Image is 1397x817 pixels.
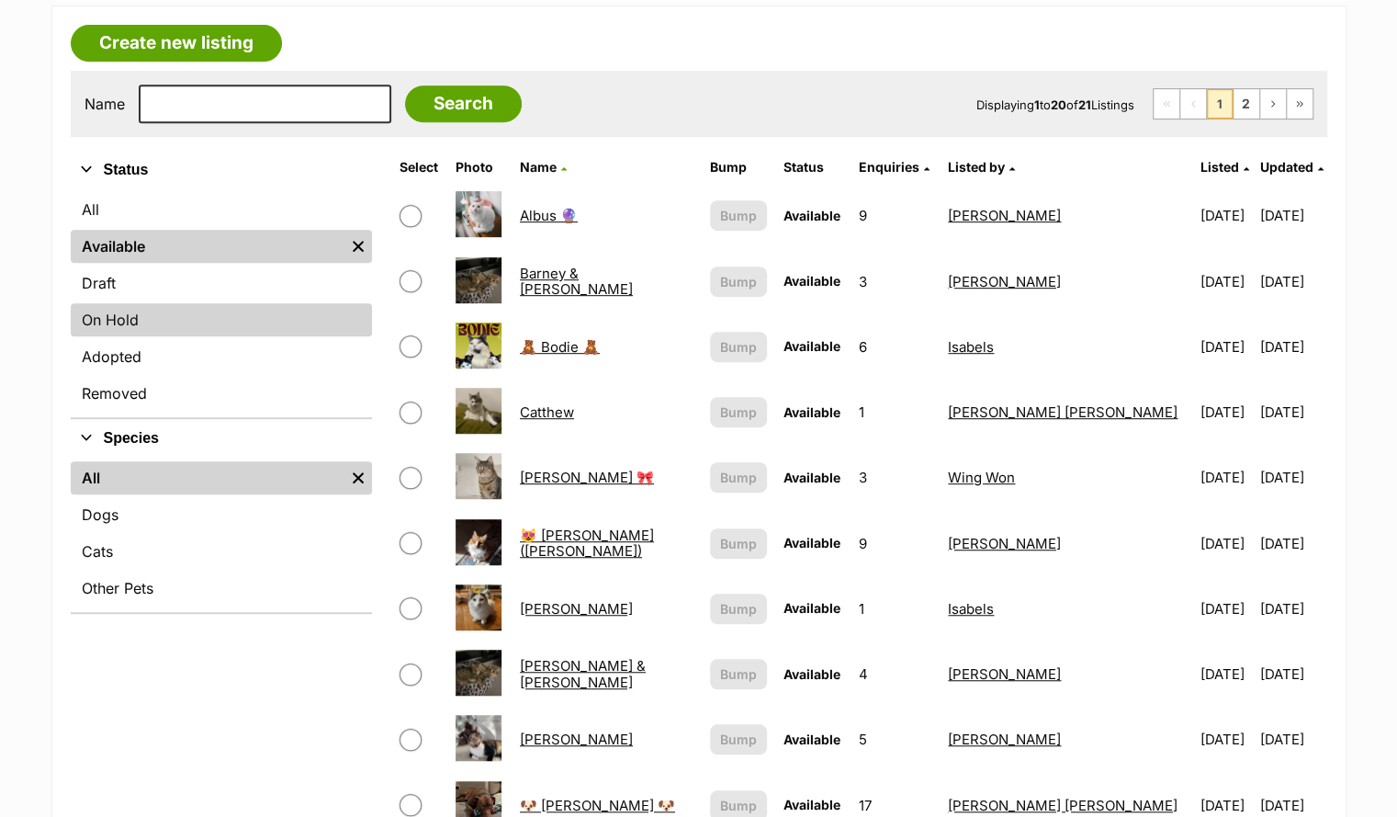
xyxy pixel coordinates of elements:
a: Wing Won [948,469,1015,486]
span: Available [783,470,840,485]
a: Albus 🔮 [520,207,578,224]
button: Bump [710,659,767,689]
td: 3 [851,250,939,313]
th: Select [392,153,446,182]
span: Listed [1200,159,1239,175]
td: 3 [851,446,939,509]
a: Available [71,230,344,263]
button: Status [71,158,372,182]
td: [DATE] [1260,708,1325,771]
td: 6 [851,315,939,379]
a: [PERSON_NAME] [948,273,1061,290]
td: [DATE] [1193,642,1258,706]
a: [PERSON_NAME] & [PERSON_NAME] [520,657,646,690]
a: Next page [1260,89,1286,119]
strong: 20 [1051,97,1066,112]
a: Remove filter [344,230,372,263]
a: Enquiries [859,159,929,175]
a: Removed [71,377,372,410]
a: 🧸 Bodie 🧸 [520,338,600,356]
span: Bump [720,272,757,291]
a: Barney & [PERSON_NAME] [520,265,633,298]
span: Name [520,159,557,175]
a: [PERSON_NAME] [PERSON_NAME] [948,797,1177,814]
td: [DATE] [1193,380,1258,444]
span: Available [783,535,840,550]
span: Bump [720,599,757,618]
td: 9 [851,512,939,575]
td: [DATE] [1260,250,1325,313]
span: Available [783,666,840,682]
td: [DATE] [1260,315,1325,379]
span: Bump [720,468,757,487]
a: [PERSON_NAME] [PERSON_NAME] [948,403,1177,421]
a: Cats [71,535,372,568]
a: 🐶 [PERSON_NAME] 🐶 [520,797,675,814]
td: 5 [851,708,939,771]
span: Available [783,404,840,420]
span: Listed by [948,159,1005,175]
td: 4 [851,642,939,706]
img: 🧸 Bodie 🧸 [456,323,501,369]
a: Adopted [71,340,372,373]
div: Status [71,189,372,417]
a: Isabels [948,600,994,618]
div: Species [71,458,372,612]
button: Bump [710,267,767,297]
td: [DATE] [1193,708,1258,771]
span: Bump [720,206,757,225]
button: Bump [710,528,767,559]
button: Bump [710,724,767,755]
button: Species [71,426,372,450]
td: [DATE] [1260,512,1325,575]
span: Bump [720,796,757,815]
a: All [71,461,344,494]
span: Bump [720,337,757,357]
a: On Hold [71,303,372,336]
nav: Pagination [1153,88,1313,119]
a: All [71,193,372,226]
a: 😻 [PERSON_NAME] ([PERSON_NAME]) [520,527,654,560]
span: Available [783,338,840,354]
td: [DATE] [1193,184,1258,247]
span: Available [783,600,840,616]
span: Available [783,208,840,223]
button: Bump [710,397,767,427]
td: 1 [851,380,939,444]
button: Bump [710,462,767,493]
a: Listed by [948,159,1015,175]
span: Available [783,797,840,812]
span: Available [783,732,840,747]
td: [DATE] [1193,250,1258,313]
span: Bump [720,534,757,553]
a: Remove filter [344,461,372,494]
button: Bump [710,594,767,624]
td: [DATE] [1193,315,1258,379]
a: [PERSON_NAME] 🎀 [520,469,654,486]
span: Displaying to of Listings [976,97,1134,112]
th: Photo [448,153,511,182]
a: [PERSON_NAME] [948,207,1061,224]
td: [DATE] [1193,512,1258,575]
td: [DATE] [1260,577,1325,641]
a: Isabels [948,338,994,356]
a: [PERSON_NAME] [948,535,1061,552]
button: Bump [710,200,767,231]
span: Page 1 [1207,89,1233,119]
strong: 21 [1078,97,1091,112]
a: Page 2 [1234,89,1259,119]
td: [DATE] [1193,577,1258,641]
td: [DATE] [1260,184,1325,247]
strong: 1 [1034,97,1040,112]
button: Bump [710,332,767,362]
th: Bump [703,153,774,182]
a: Create new listing [71,25,282,62]
a: Listed [1200,159,1249,175]
span: First page [1154,89,1179,119]
label: Name [84,96,125,112]
a: [PERSON_NAME] [520,731,633,748]
th: Status [776,153,850,182]
span: Bump [720,403,757,422]
td: 1 [851,577,939,641]
td: [DATE] [1260,380,1325,444]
